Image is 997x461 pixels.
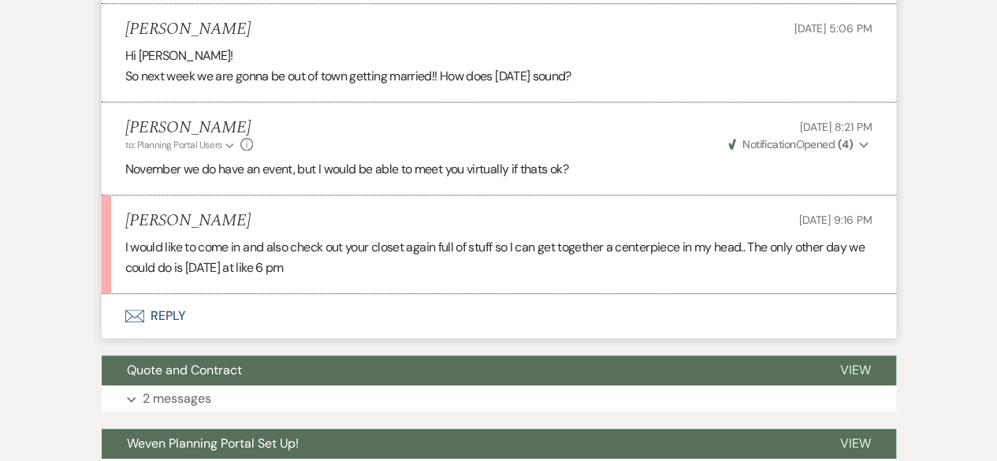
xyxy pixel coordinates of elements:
button: Quote and Contract [102,355,815,385]
span: [DATE] 5:06 PM [794,21,872,35]
h5: [PERSON_NAME] [125,118,254,138]
button: 2 messages [102,385,896,412]
button: View [815,429,896,459]
span: to: Planning Portal Users [125,139,222,151]
span: View [840,435,871,452]
p: I would like to come in and also check out your closet again full of stuff so I can get together ... [125,237,872,277]
strong: ( 4 ) [837,137,852,151]
span: Quote and Contract [127,362,242,378]
button: to: Planning Portal Users [125,138,237,152]
h5: [PERSON_NAME] [125,211,251,231]
span: Opened [728,137,853,151]
h5: [PERSON_NAME] [125,20,251,39]
button: Weven Planning Portal Set Up! [102,429,815,459]
span: [DATE] 8:21 PM [799,120,872,134]
button: NotificationOpened (4) [726,136,872,153]
p: 2 messages [143,389,211,409]
button: View [815,355,896,385]
span: View [840,362,871,378]
span: Notification [742,137,795,151]
span: Weven Planning Portal Set Up! [127,435,299,452]
button: Reply [102,294,896,338]
p: Hi [PERSON_NAME]! [125,46,872,66]
span: [DATE] 9:16 PM [798,213,872,227]
p: November we do have an event, but I would be able to meet you virtually if thats ok? [125,159,872,180]
p: So next week we are gonna be out of town getting married!! How does [DATE] sound? [125,66,872,87]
